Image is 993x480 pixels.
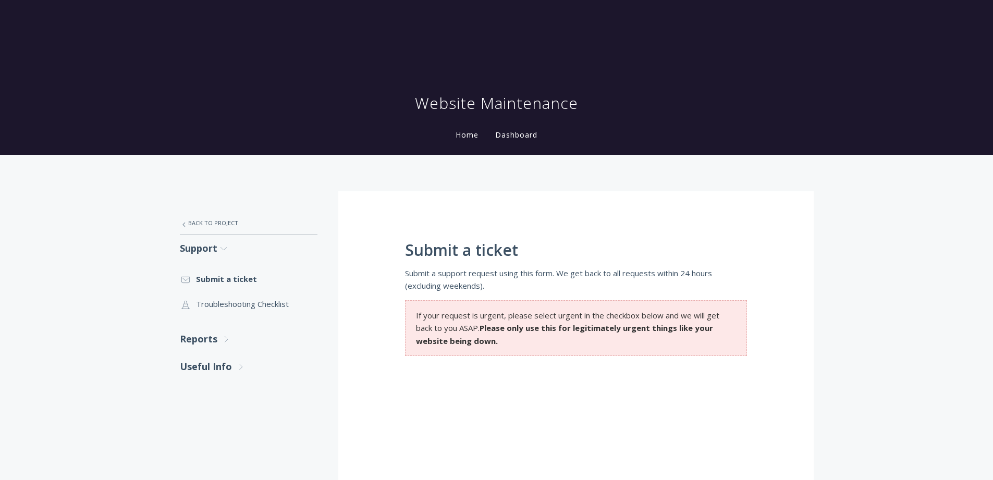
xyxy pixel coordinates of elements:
a: Home [453,130,481,140]
a: Back to Project [180,212,317,234]
p: Submit a support request using this form. We get back to all requests within 24 hours (excluding ... [405,267,747,292]
a: Dashboard [493,130,540,140]
a: Useful Info [180,353,317,380]
a: Support [180,235,317,262]
h1: Website Maintenance [415,93,578,114]
a: Reports [180,325,317,353]
a: Troubleshooting Checklist [180,291,317,316]
a: Submit a ticket [180,266,317,291]
h1: Submit a ticket [405,241,747,259]
section: If your request is urgent, please select urgent in the checkbox below and we will get back to you... [405,300,747,356]
strong: Please only use this for legitimately urgent things like your website being down. [416,323,713,346]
